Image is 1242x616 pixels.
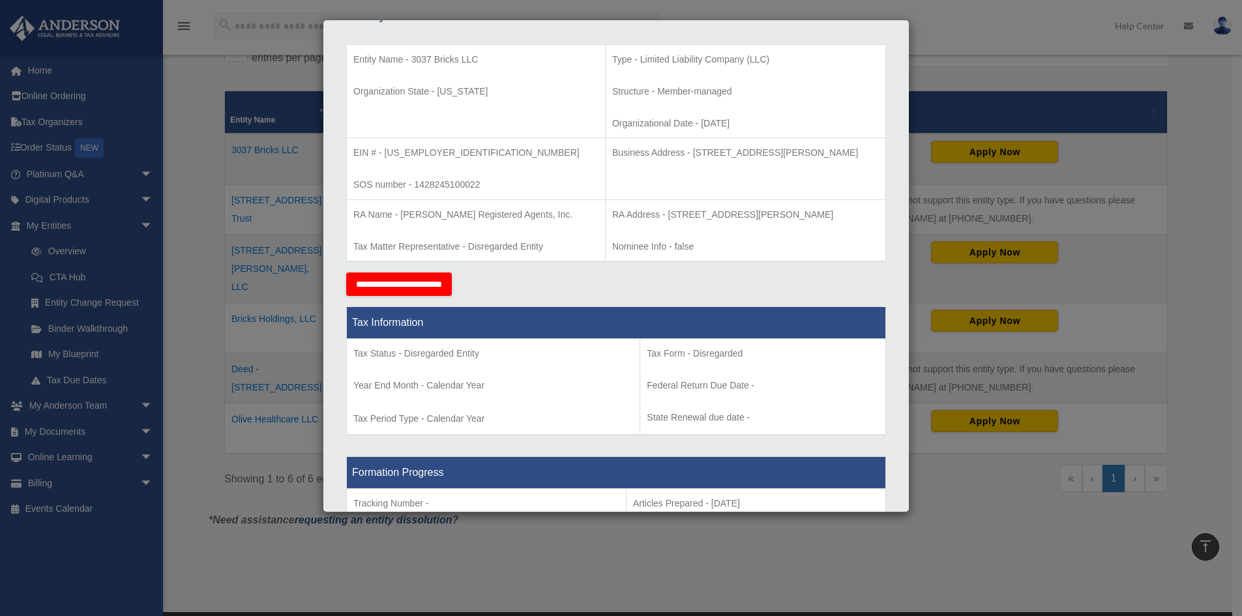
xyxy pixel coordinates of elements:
th: Tax Information [347,307,886,339]
p: SOS number - 1428245100022 [353,177,599,193]
td: Tax Period Type - Calendar Year [347,339,640,435]
p: Organizational Date - [DATE] [612,115,879,132]
p: Type - Limited Liability Company (LLC) [612,51,879,68]
p: Structure - Member-managed [612,83,879,100]
p: Tax Matter Representative - Disregarded Entity [353,239,599,255]
p: Business Address - [STREET_ADDRESS][PERSON_NAME] [612,145,879,161]
p: Federal Return Due Date - [647,377,879,394]
p: Year End Month - Calendar Year [353,377,633,394]
p: RA Name - [PERSON_NAME] Registered Agents, Inc. [353,207,599,223]
p: Articles Prepared - [DATE] [633,495,879,512]
p: Tracking Number - [353,495,619,512]
p: EIN # - [US_EMPLOYER_IDENTIFICATION_NUMBER] [353,145,599,161]
p: Entity Name - 3037 Bricks LLC [353,51,599,68]
p: State Renewal due date - [647,409,879,426]
p: RA Address - [STREET_ADDRESS][PERSON_NAME] [612,207,879,223]
p: Tax Status - Disregarded Entity [353,345,633,362]
p: Tax Form - Disregarded [647,345,879,362]
p: Nominee Info - false [612,239,879,255]
th: Formation Progress [347,457,886,489]
p: Organization State - [US_STATE] [353,83,599,100]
